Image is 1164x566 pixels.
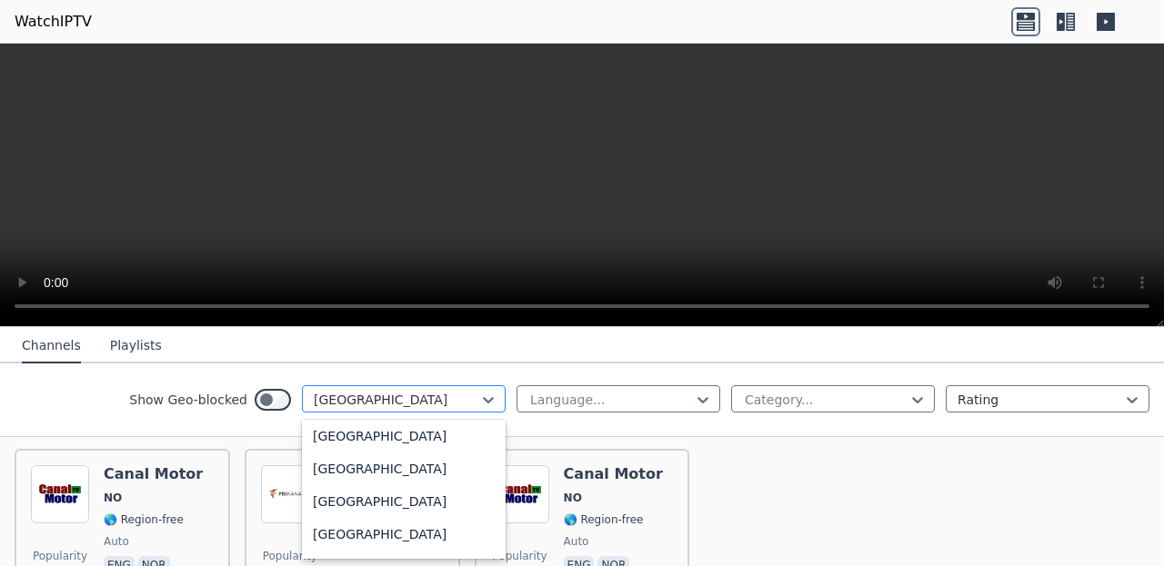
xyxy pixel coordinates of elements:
[33,549,87,563] span: Popularity
[104,534,129,549] span: auto
[564,491,582,505] span: NO
[302,485,506,518] div: [GEOGRAPHIC_DATA]
[110,329,162,363] button: Playlists
[104,512,184,527] span: 🌎 Region-free
[263,549,317,563] span: Popularity
[302,518,506,551] div: [GEOGRAPHIC_DATA]
[564,465,663,483] h6: Canal Motor
[22,329,81,363] button: Channels
[129,391,247,409] label: Show Geo-blocked
[302,452,506,485] div: [GEOGRAPHIC_DATA]
[31,465,89,523] img: Canal Motor
[564,534,589,549] span: auto
[104,465,203,483] h6: Canal Motor
[15,11,92,33] a: WatchIPTV
[104,491,122,505] span: NO
[302,420,506,452] div: [GEOGRAPHIC_DATA]
[491,465,549,523] img: Canal Motor
[564,512,644,527] span: 🌎 Region-free
[493,549,547,563] span: Popularity
[261,465,319,523] img: Frikanalen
